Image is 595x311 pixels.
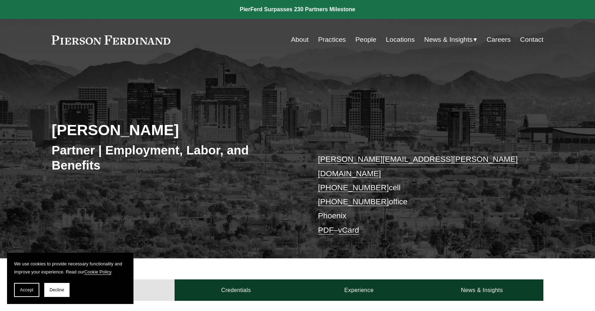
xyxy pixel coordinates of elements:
a: [PERSON_NAME][EMAIL_ADDRESS][PERSON_NAME][DOMAIN_NAME] [318,155,518,178]
a: Careers [487,33,511,46]
a: [PHONE_NUMBER] [318,183,389,192]
h3: Partner | Employment, Labor, and Benefits [52,143,297,173]
a: Contact [520,33,543,46]
h2: [PERSON_NAME] [52,121,297,139]
a: Practices [318,33,346,46]
button: Decline [44,283,70,297]
a: Locations [386,33,415,46]
span: News & Insights [424,34,473,46]
a: folder dropdown [424,33,477,46]
p: cell office Phoenix – [318,152,523,237]
section: Cookie banner [7,253,133,304]
a: Credentials [175,279,297,300]
p: We use cookies to provide necessary functionality and improve your experience. Read our . [14,260,126,276]
span: Decline [50,287,64,292]
a: People [355,33,377,46]
a: Experience [297,279,420,300]
a: vCard [338,226,359,234]
a: Cookie Policy [84,269,111,274]
a: News & Insights [420,279,543,300]
a: PDF [318,226,334,234]
a: About [291,33,309,46]
button: Accept [14,283,39,297]
a: [PHONE_NUMBER] [318,197,389,206]
span: Accept [20,287,33,292]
